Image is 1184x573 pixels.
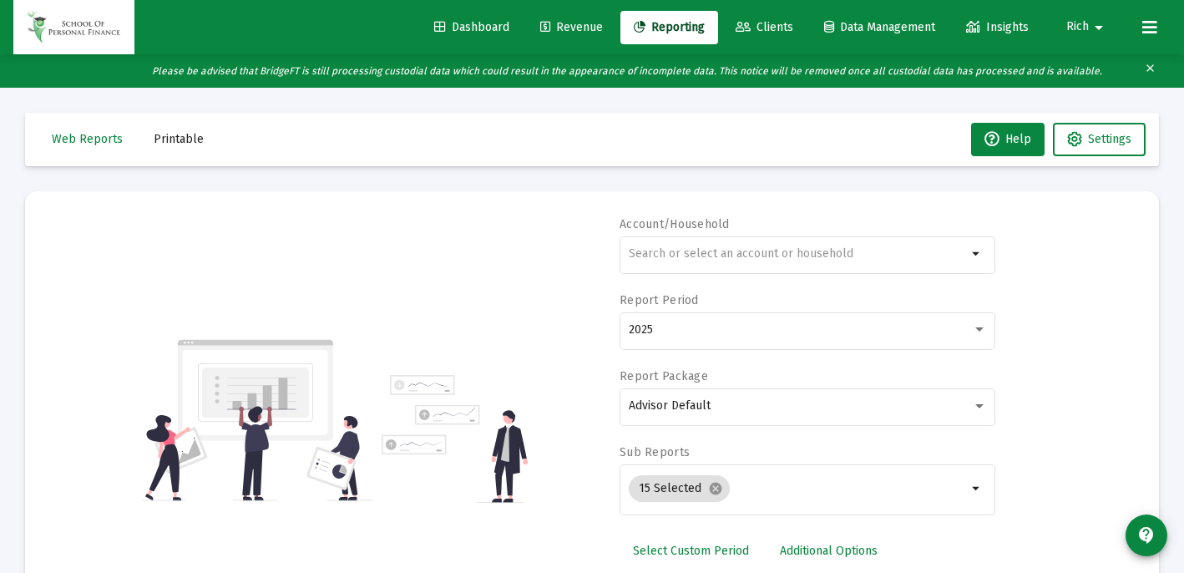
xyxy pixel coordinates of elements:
img: reporting-alt [382,375,528,503]
mat-icon: cancel [708,481,723,496]
button: Settings [1053,123,1146,156]
button: Web Reports [38,123,136,156]
span: Dashboard [434,20,509,34]
a: Clients [722,11,807,44]
mat-icon: contact_support [1136,525,1156,545]
span: Data Management [824,20,935,34]
span: Additional Options [780,544,878,558]
a: Insights [953,11,1042,44]
a: Data Management [811,11,949,44]
button: Rich [1046,10,1129,43]
span: Insights [966,20,1029,34]
span: Help [984,132,1031,146]
span: Web Reports [52,132,123,146]
i: Please be advised that BridgeFT is still processing custodial data which could result in the appe... [152,65,1102,77]
label: Report Package [620,369,708,383]
img: Dashboard [26,11,122,44]
span: Revenue [540,20,603,34]
img: reporting [142,337,372,503]
button: Help [971,123,1045,156]
span: Rich [1066,20,1089,34]
span: Reporting [634,20,705,34]
label: Account/Household [620,217,730,231]
mat-icon: arrow_drop_down [1089,11,1109,44]
label: Report Period [620,293,699,307]
mat-chip-list: Selection [629,472,967,505]
span: Settings [1088,132,1131,146]
mat-icon: arrow_drop_down [967,479,987,499]
mat-icon: clear [1144,58,1156,84]
label: Sub Reports [620,445,690,459]
a: Dashboard [421,11,523,44]
mat-chip: 15 Selected [629,475,730,502]
input: Search or select an account or household [629,247,967,261]
button: Printable [140,123,217,156]
a: Revenue [527,11,616,44]
span: Printable [154,132,204,146]
span: Advisor Default [629,398,711,413]
span: 2025 [629,322,653,337]
a: Reporting [620,11,718,44]
span: Clients [736,20,793,34]
mat-icon: arrow_drop_down [967,244,987,264]
span: Select Custom Period [633,544,749,558]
